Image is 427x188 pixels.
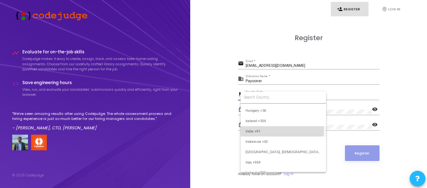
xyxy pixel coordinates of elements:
[246,157,321,168] span: Iraq +964
[246,168,321,178] span: Ireland +353
[246,126,321,137] span: India +91
[244,94,323,100] input: Search Country...
[246,105,321,116] span: Hungary +36
[246,147,321,157] span: [GEOGRAPHIC_DATA], [DEMOGRAPHIC_DATA] Republic of +98
[246,137,321,147] span: Indonesia +62
[246,116,321,126] span: Iceland +354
